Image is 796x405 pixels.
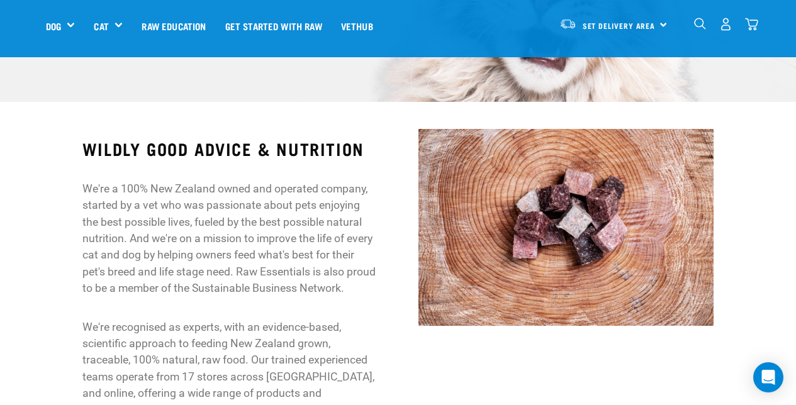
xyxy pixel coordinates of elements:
[132,1,215,51] a: Raw Education
[418,129,714,326] img: Raw Essentials Styled Shots1507
[46,19,61,33] a: Dog
[94,19,108,33] a: Cat
[694,18,706,30] img: home-icon-1@2x.png
[719,18,732,31] img: user.png
[216,1,332,51] a: Get started with Raw
[559,18,576,30] img: van-moving.png
[745,18,758,31] img: home-icon@2x.png
[82,139,378,158] h3: WILDLY GOOD ADVICE & NUTRITION
[332,1,383,51] a: Vethub
[753,362,783,392] div: Open Intercom Messenger
[82,180,378,297] p: We're a 100% New Zealand owned and operated company, started by a vet who was passionate about pe...
[583,23,656,28] span: Set Delivery Area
